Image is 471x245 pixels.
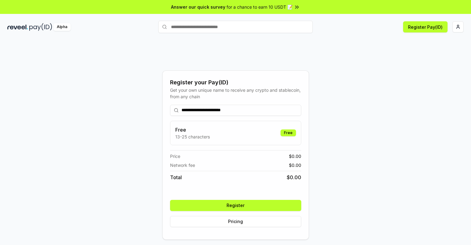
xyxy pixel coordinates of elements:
[289,162,301,168] span: $ 0.00
[29,23,52,31] img: pay_id
[7,23,28,31] img: reveel_dark
[53,23,71,31] div: Alpha
[170,200,301,211] button: Register
[170,87,301,100] div: Get your own unique name to receive any crypto and stablecoin, from any chain
[281,129,296,136] div: Free
[170,174,182,181] span: Total
[403,21,448,32] button: Register Pay(ID)
[175,133,210,140] p: 13-25 characters
[170,78,301,87] div: Register your Pay(ID)
[170,216,301,227] button: Pricing
[227,4,293,10] span: for a chance to earn 10 USDT 📝
[171,4,225,10] span: Answer our quick survey
[175,126,210,133] h3: Free
[289,153,301,159] span: $ 0.00
[287,174,301,181] span: $ 0.00
[170,153,180,159] span: Price
[170,162,195,168] span: Network fee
